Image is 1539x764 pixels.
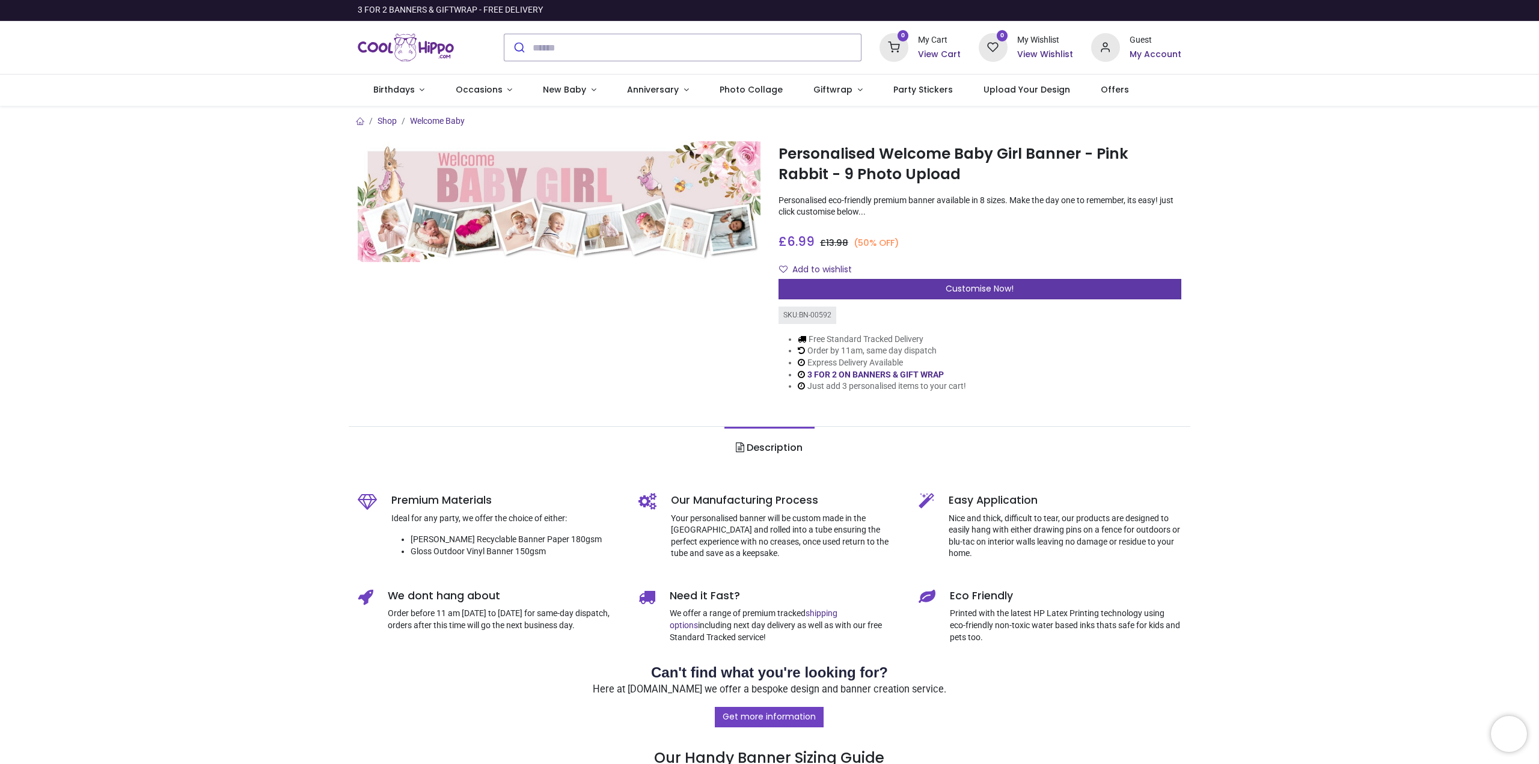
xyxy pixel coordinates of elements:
p: Here at [DOMAIN_NAME] we offer a bespoke design and banner creation service. [358,683,1181,697]
div: My Cart [918,34,961,46]
small: (50% OFF) [854,237,899,249]
h5: Our Manufacturing Process [671,493,901,508]
h5: Need it Fast? [670,588,901,604]
h1: Personalised Welcome Baby Girl Banner - Pink Rabbit - 9 Photo Upload [779,144,1181,185]
a: Shop [378,116,397,126]
h2: Can't find what you're looking for? [358,662,1181,683]
div: 3 FOR 2 BANNERS & GIFTWRAP - FREE DELIVERY [358,4,543,16]
p: Your personalised banner will be custom made in the [GEOGRAPHIC_DATA] and rolled into a tube ensu... [671,513,901,560]
h5: We dont hang about [388,588,620,604]
span: £ [779,233,815,250]
li: Order by 11am, same day dispatch [798,345,966,357]
p: Ideal for any party, we offer the choice of either: [391,513,620,525]
p: Personalised eco-friendly premium banner available in 8 sizes. Make the day one to remember, its ... [779,195,1181,218]
h5: Premium Materials [391,493,620,508]
span: New Baby [543,84,586,96]
i: Add to wishlist [779,265,788,274]
span: Upload Your Design [984,84,1070,96]
li: [PERSON_NAME] Recyclable Banner Paper 180gsm [411,534,620,546]
span: Offers [1101,84,1129,96]
a: Anniversary [611,75,704,106]
a: Occasions [440,75,528,106]
div: SKU: BN-00592 [779,307,836,324]
a: 3 FOR 2 ON BANNERS & GIFT WRAP [807,370,944,379]
li: Express Delivery Available [798,357,966,369]
span: Photo Collage [720,84,783,96]
p: Nice and thick, difficult to tear, our products are designed to easily hang with either drawing p... [949,513,1181,560]
button: Submit [504,34,533,61]
a: Get more information [715,707,824,727]
span: 13.98 [826,237,848,249]
span: £ [820,237,848,249]
span: Party Stickers [893,84,953,96]
a: View Cart [918,49,961,61]
iframe: Customer reviews powered by Trustpilot [929,4,1181,16]
p: Order before 11 am [DATE] to [DATE] for same-day dispatch, orders after this time will go the nex... [388,608,620,631]
span: Giftwrap [813,84,852,96]
a: 0 [979,42,1008,52]
p: Printed with the latest HP Latex Printing technology using eco-friendly non-toxic water based ink... [950,608,1181,643]
span: Customise Now! [946,283,1014,295]
p: We offer a range of premium tracked including next day delivery as well as with our free Standard... [670,608,901,643]
h5: Eco Friendly [950,588,1181,604]
li: Gloss Outdoor Vinyl Banner 150gsm [411,546,620,558]
a: 0 [880,42,908,52]
sup: 0 [898,30,909,41]
span: Birthdays [373,84,415,96]
a: Giftwrap [798,75,878,106]
li: Just add 3 personalised items to your cart! [798,380,966,393]
img: Cool Hippo [358,31,454,64]
iframe: Brevo live chat [1491,716,1527,752]
div: My Wishlist [1017,34,1073,46]
button: Add to wishlistAdd to wishlist [779,260,862,280]
h5: Easy Application [949,493,1181,508]
span: Anniversary [627,84,679,96]
a: Birthdays [358,75,440,106]
a: New Baby [528,75,612,106]
li: Free Standard Tracked Delivery [798,334,966,346]
a: Description [724,427,814,469]
span: Occasions [456,84,503,96]
a: My Account [1130,49,1181,61]
a: Welcome Baby [410,116,465,126]
a: Logo of Cool Hippo [358,31,454,64]
sup: 0 [997,30,1008,41]
a: View Wishlist [1017,49,1073,61]
span: 6.99 [787,233,815,250]
img: Personalised Welcome Baby Girl Banner - Pink Rabbit - 9 Photo Upload [358,141,760,262]
div: Guest [1130,34,1181,46]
